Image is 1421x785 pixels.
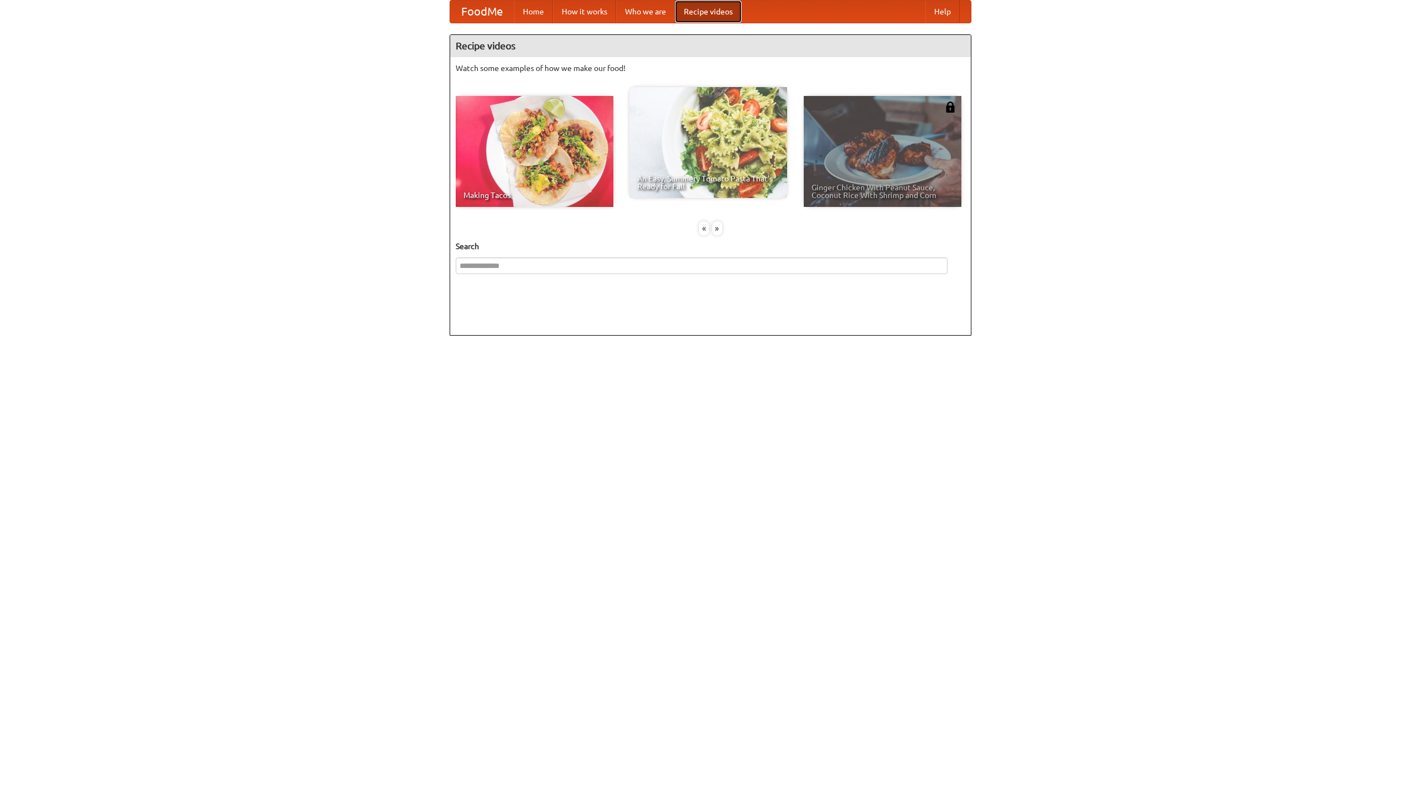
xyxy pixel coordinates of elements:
a: Who we are [616,1,675,23]
div: « [699,221,709,235]
p: Watch some examples of how we make our food! [456,63,965,74]
a: An Easy, Summery Tomato Pasta That's Ready for Fall [629,87,787,198]
a: Making Tacos [456,96,613,207]
h4: Recipe videos [450,35,971,57]
div: » [712,221,722,235]
a: Recipe videos [675,1,742,23]
a: Home [514,1,553,23]
img: 483408.png [945,102,956,113]
h5: Search [456,241,965,252]
a: Help [925,1,960,23]
span: An Easy, Summery Tomato Pasta That's Ready for Fall [637,175,779,190]
span: Making Tacos [463,191,606,199]
a: How it works [553,1,616,23]
a: FoodMe [450,1,514,23]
